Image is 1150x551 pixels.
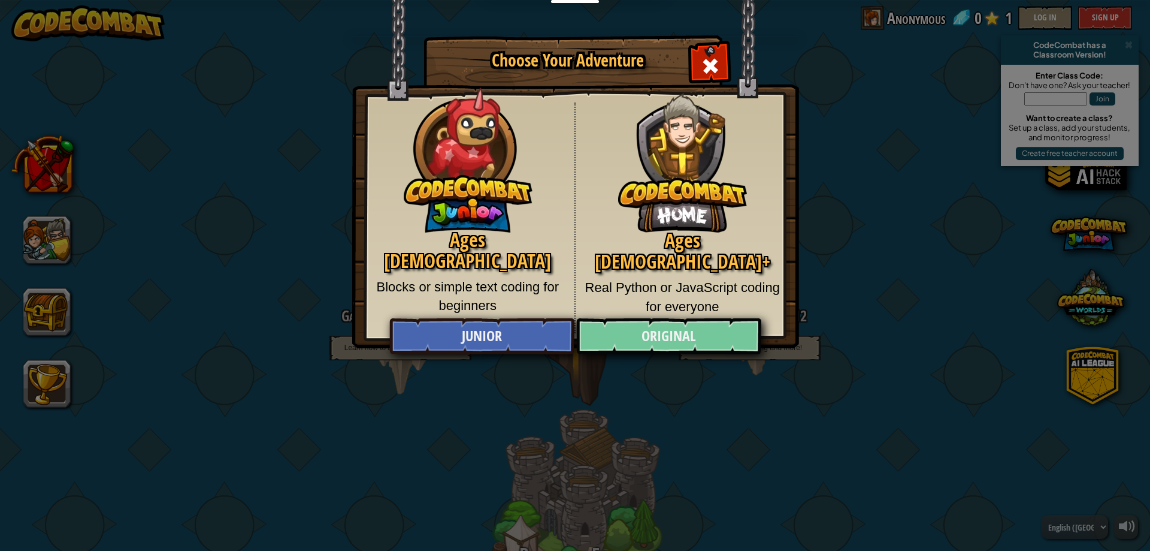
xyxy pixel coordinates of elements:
[618,75,747,233] img: CodeCombat Original hero character
[585,230,781,272] h2: Ages [DEMOGRAPHIC_DATA]+
[389,318,574,354] a: Junior
[370,230,565,272] h2: Ages [DEMOGRAPHIC_DATA]
[585,278,781,316] p: Real Python or JavaScript coding for everyone
[404,80,532,233] img: CodeCombat Junior hero character
[576,318,761,354] a: Original
[370,278,565,315] p: Blocks or simple text coding for beginners
[691,46,729,83] div: Close modal
[445,52,691,70] h1: Choose Your Adventure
